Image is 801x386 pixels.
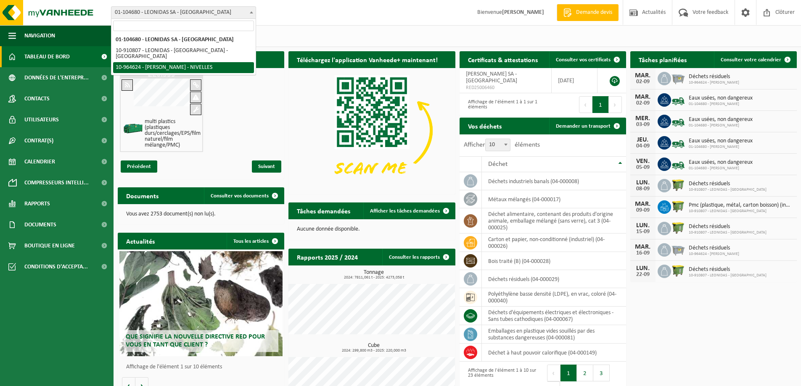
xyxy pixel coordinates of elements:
span: Afficher les tâches demandées [370,208,440,214]
div: 08-09 [634,186,651,192]
img: WB-2500-GAL-GY-01 [671,242,685,256]
a: Consulter votre calendrier [714,51,796,68]
td: déchet alimentaire, contenant des produits d'origine animale, emballage mélangé (sans verre), cat... [482,208,626,234]
span: 01-104680 - [PERSON_NAME] [689,166,753,171]
td: carton et papier, non-conditionné (industriel) (04-000026) [482,234,626,252]
h4: multi plastics (plastiques durs/cerclages/EPS/film naturel/film mélange/PMC) [145,119,201,148]
span: Déchets résiduels [689,245,739,252]
button: 3 [593,365,610,381]
h2: Vos déchets [460,118,510,134]
button: 1 [560,365,577,381]
span: 10-910807 - LEONIDAS - [GEOGRAPHIC_DATA] [689,273,767,278]
span: Déchet [488,161,508,168]
div: JEU. [634,137,651,143]
a: Consulter vos certificats [549,51,625,68]
h2: Certificats & attestations [460,51,546,68]
div: MER. [634,115,651,122]
span: Déchets résiduels [689,181,767,187]
span: Déchets résiduels [689,223,767,230]
p: Affichage de l'élément 1 sur 10 éléments [126,364,280,370]
h2: Téléchargez l'application Vanheede+ maintenant! [288,51,446,68]
a: Demander un transport [549,118,625,134]
img: WB-1100-HPE-GN-50 [671,199,685,213]
td: métaux mélangés (04-000017) [482,190,626,208]
div: 15-09 [634,229,651,235]
div: 04-09 [634,143,651,149]
img: WB-1100-HPE-GN-50 [671,263,685,278]
div: 03-09 [634,122,651,128]
a: Consulter vos documents [204,187,283,204]
img: WB-1100-HPE-GN-50 [671,178,685,192]
div: 05-09 [634,165,651,171]
span: 01-104680 - [PERSON_NAME] [689,144,753,150]
span: Compresseurs intelli... [24,172,89,193]
p: Aucune donnée disponible. [297,226,447,232]
button: Previous [579,96,592,113]
div: 16-09 [634,250,651,256]
li: 10-964624 - [PERSON_NAME] - NIVELLES [113,62,254,73]
span: Navigation [24,25,55,46]
div: Affichage de l'élément 1 à 1 sur 1 éléments [464,95,539,114]
td: polyéthylène basse densité (LDPE), en vrac, coloré (04-000040) [482,288,626,307]
label: Afficher éléments [464,142,540,148]
img: WB-2500-GAL-GY-01 [671,71,685,85]
span: Contrat(s) [24,130,53,151]
h3: Tonnage [293,270,455,280]
img: WB-1100-HPE-GN-50 [671,221,685,235]
span: Consulter votre calendrier [721,57,781,63]
h2: Tâches planifiées [630,51,695,68]
span: Calendrier [24,151,55,172]
span: 10 [486,139,510,151]
span: Eaux usées, non dangereux [689,116,753,123]
span: Eaux usées, non dangereux [689,159,753,166]
span: Boutique en ligne [24,235,75,256]
img: Download de VHEPlus App [288,68,455,193]
img: BL-LQ-LV [671,156,685,171]
img: BL-LQ-LV [671,135,685,149]
span: 01-104680 - [PERSON_NAME] [689,102,753,107]
span: 10-910807 - LEONIDAS - [GEOGRAPHIC_DATA] [689,209,793,214]
p: Vous avez 2753 document(s) non lu(s). [126,211,276,217]
span: 10-910807 - LEONIDAS - [GEOGRAPHIC_DATA] [689,187,767,192]
h2: Tâches demandées [288,202,359,219]
strong: [PERSON_NAME] [502,9,544,16]
img: BL-LQ-LV [671,92,685,106]
div: MAR. [634,72,651,79]
h3: Cube [293,343,455,353]
td: déchets d'équipements électriques et électroniques - Sans tubes cathodiques (04-000067) [482,307,626,325]
td: bois traité (B) (04-000028) [482,252,626,270]
td: déchets résiduels (04-000029) [482,270,626,288]
button: 1 [592,96,609,113]
span: [PERSON_NAME] SA - [GEOGRAPHIC_DATA] [466,71,517,84]
div: 02-09 [634,100,651,106]
span: Déchets résiduels [689,266,767,273]
span: Consulter vos documents [211,193,269,199]
span: Eaux usées, non dangereux [689,95,753,102]
span: 01-104680 - LEONIDAS SA - ANDERLECHT [111,7,256,18]
span: Suivant [252,160,281,173]
span: 01-104680 - LEONIDAS SA - ANDERLECHT [111,6,256,19]
span: Tableau de bord [24,46,70,67]
td: déchets industriels banals (04-000008) [482,172,626,190]
h2: Documents [118,187,167,204]
li: 10-910807 - LEONIDAS - [GEOGRAPHIC_DATA] - [GEOGRAPHIC_DATA] [113,45,254,62]
div: 22-09 [634,272,651,278]
span: Documents [24,214,56,235]
span: Conditions d'accepta... [24,256,88,277]
button: Previous [547,365,560,381]
a: Que signifie la nouvelle directive RED pour vous en tant que client ? [119,251,283,356]
span: Déchets résiduels [689,74,739,80]
img: HK-XZ-20-GN-00 [123,118,144,139]
div: MAR. [634,244,651,250]
button: Next [609,96,622,113]
div: LUN. [634,179,651,186]
span: Précédent [121,160,157,173]
span: Données de l'entrepr... [24,67,89,88]
span: Contacts [24,88,50,109]
span: 10-910807 - LEONIDAS - [GEOGRAPHIC_DATA] [689,230,767,235]
span: 10-964624 - [PERSON_NAME] [689,252,739,257]
span: 2024: 7811,061 t - 2025: 4273,058 t [293,276,455,280]
span: Pmc (plastique, métal, carton boisson) (industriel) [689,202,793,209]
div: 02-09 [634,79,651,85]
span: 01-104680 - [PERSON_NAME] [689,123,753,128]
